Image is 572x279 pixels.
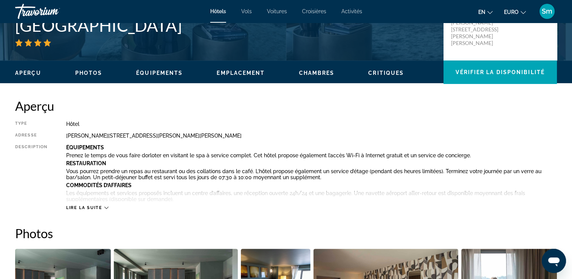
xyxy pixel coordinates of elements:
[66,205,108,211] button: Lire la suite
[341,8,362,14] a: Activités
[15,133,47,139] div: Adresse
[15,15,436,35] h1: [GEOGRAPHIC_DATA]
[75,70,102,76] button: Photos
[267,8,287,14] a: Voitures
[217,70,265,76] button: Emplacement
[299,70,334,76] button: Chambres
[66,133,557,139] div: [PERSON_NAME][STREET_ADDRESS][PERSON_NAME][PERSON_NAME]
[66,182,132,188] b: Commodités d’affaires
[15,2,91,21] a: Travorium
[15,144,47,201] div: Description
[210,8,226,14] a: Hôtels
[66,168,557,180] p: Vous pourrez prendre un repas au restaurant ou des collations dans le café. L’hôtel propose égale...
[456,69,545,75] span: Vérifier la disponibilité
[66,152,557,158] p: Prenez le temps de vous faire dorloter en visitant le spa à service complet. Cet hôtel propose ég...
[66,160,106,166] b: Restauration
[443,60,557,84] button: Vérifier la disponibilité
[537,3,557,19] button: Menu utilisateur
[478,6,493,17] button: Changer la langue
[542,249,566,273] iframe: Bouton de lancement de la fenêtre de messagerie
[66,205,102,210] span: Lire la suite
[302,8,326,14] a: Croisières
[15,226,557,241] h2: Photos
[368,70,404,76] button: Critiques
[504,9,519,15] span: EURO
[241,8,252,14] a: Vols
[66,144,104,150] b: Équipements
[136,70,183,76] button: Équipements
[15,98,557,113] h2: Aperçu
[15,121,47,127] div: Type
[66,121,557,127] div: Hôtel
[478,9,485,15] span: en
[451,19,512,46] p: [PERSON_NAME][STREET_ADDRESS][PERSON_NAME][PERSON_NAME]
[542,8,552,15] span: Sm
[504,6,526,17] button: Changer de devise
[15,70,41,76] button: Aperçu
